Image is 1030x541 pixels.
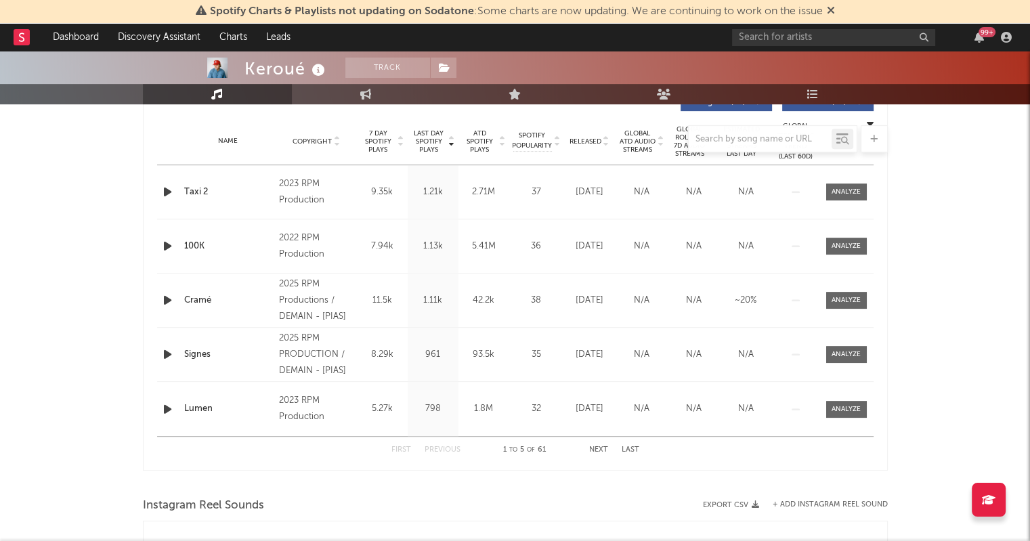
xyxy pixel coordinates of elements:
[462,240,506,253] div: 5.41M
[462,402,506,416] div: 1.8M
[689,134,832,145] input: Search by song name or URL
[279,276,353,325] div: 2025 RPM Productions / DEMAIN - [PIAS]
[671,240,716,253] div: N/A
[411,402,455,416] div: 798
[775,121,816,162] div: Global Streaming Trend (Last 60D)
[411,186,455,199] div: 1.21k
[43,24,108,51] a: Dashboard
[619,240,664,253] div: N/A
[108,24,210,51] a: Discovery Assistant
[619,186,664,199] div: N/A
[589,446,608,454] button: Next
[360,348,404,362] div: 8.29k
[360,294,404,307] div: 11.5k
[184,348,273,362] a: Signes
[513,402,560,416] div: 32
[527,447,535,453] span: of
[567,294,612,307] div: [DATE]
[671,348,716,362] div: N/A
[723,294,769,307] div: ~ 20 %
[509,447,517,453] span: to
[257,24,300,51] a: Leads
[513,348,560,362] div: 35
[619,402,664,416] div: N/A
[671,294,716,307] div: N/A
[723,186,769,199] div: N/A
[279,176,353,209] div: 2023 RPM Production
[210,24,257,51] a: Charts
[513,294,560,307] div: 38
[671,402,716,416] div: N/A
[184,240,273,253] a: 100K
[462,186,506,199] div: 2.71M
[723,240,769,253] div: N/A
[462,348,506,362] div: 93.5k
[360,240,404,253] div: 7.94k
[411,348,455,362] div: 961
[360,186,404,199] div: 9.35k
[279,230,353,263] div: 2022 RPM Production
[567,348,612,362] div: [DATE]
[184,294,273,307] a: Cramé
[184,186,273,199] a: Taxi 2
[703,501,759,509] button: Export CSV
[143,498,264,514] span: Instagram Reel Sounds
[567,240,612,253] div: [DATE]
[979,27,995,37] div: 99 +
[773,501,888,508] button: + Add Instagram Reel Sound
[391,446,411,454] button: First
[827,6,835,17] span: Dismiss
[279,330,353,379] div: 2025 RPM PRODUCTION / DEMAIN - [PIAS]
[210,6,474,17] span: Spotify Charts & Playlists not updating on Sodatone
[567,186,612,199] div: [DATE]
[488,442,562,458] div: 1 5 61
[671,186,716,199] div: N/A
[184,402,273,416] a: Lumen
[462,294,506,307] div: 42.2k
[411,240,455,253] div: 1.13k
[759,501,888,508] div: + Add Instagram Reel Sound
[723,402,769,416] div: N/A
[210,6,823,17] span: : Some charts are now updating. We are continuing to work on the issue
[974,32,984,43] button: 99+
[622,446,639,454] button: Last
[360,402,404,416] div: 5.27k
[425,446,460,454] button: Previous
[411,294,455,307] div: 1.11k
[244,58,328,80] div: Keroué
[732,29,935,46] input: Search for artists
[567,402,612,416] div: [DATE]
[513,186,560,199] div: 37
[619,348,664,362] div: N/A
[619,294,664,307] div: N/A
[723,348,769,362] div: N/A
[345,58,430,78] button: Track
[513,240,560,253] div: 36
[279,393,353,425] div: 2023 RPM Production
